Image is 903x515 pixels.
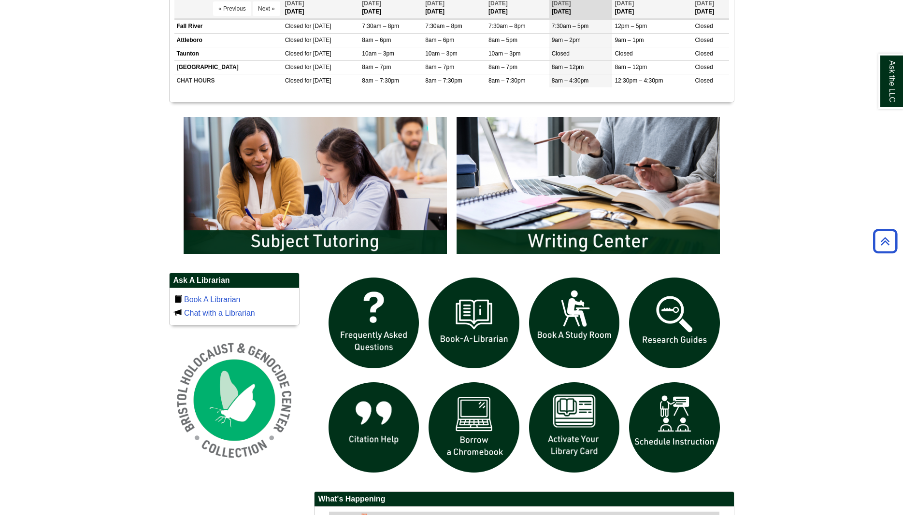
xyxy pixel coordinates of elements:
span: 8am – 7:30pm [488,77,526,84]
td: Fall River [174,20,283,33]
img: citation help icon links to citation help guide page [324,377,424,478]
span: Closed [285,77,303,84]
span: 9am – 1pm [615,37,644,43]
img: activate Library Card icon links to form to activate student ID into library card [524,377,625,478]
span: Closed [695,37,713,43]
img: Research Guides icon links to research guides web page [624,273,725,373]
span: 8am – 7pm [362,64,391,70]
span: 10am – 3pm [362,50,394,57]
span: Closed [285,50,303,57]
img: Book a Librarian icon links to book a librarian web page [424,273,524,373]
h2: What's Happening [315,492,734,507]
span: 10am – 3pm [488,50,521,57]
img: frequently asked questions [324,273,424,373]
span: 12:30pm – 4:30pm [615,77,663,84]
span: Closed [285,37,303,43]
img: book a study room icon links to book a study room web page [524,273,625,373]
span: 7:30am – 5pm [552,23,589,29]
img: Holocaust and Genocide Collection [169,335,300,465]
img: Borrow a chromebook icon links to the borrow a chromebook web page [424,377,524,478]
span: 7:30am – 8pm [488,23,526,29]
span: Closed [695,77,713,84]
span: 8am – 5pm [488,37,517,43]
button: « Previous [213,1,251,16]
span: for [DATE] [304,77,331,84]
span: 8am – 6pm [362,37,391,43]
span: 10am – 3pm [425,50,458,57]
span: 7:30am – 8pm [362,23,399,29]
span: 8am – 7pm [488,64,517,70]
a: Chat with a Librarian [184,309,255,317]
span: Closed [695,50,713,57]
span: 8am – 7:30pm [425,77,462,84]
td: Attleboro [174,33,283,47]
td: [GEOGRAPHIC_DATA] [174,60,283,74]
span: for [DATE] [304,64,331,70]
span: 8am – 7:30pm [362,77,399,84]
div: slideshow [324,273,725,482]
span: Closed [695,23,713,29]
div: slideshow [179,112,725,263]
a: Back to Top [870,235,901,248]
span: 8am – 12pm [552,64,584,70]
span: for [DATE] [304,23,331,29]
td: Taunton [174,47,283,60]
span: for [DATE] [304,37,331,43]
td: CHAT HOURS [174,74,283,87]
span: Closed [552,50,570,57]
span: 8am – 7pm [425,64,454,70]
span: Closed [695,64,713,70]
img: For faculty. Schedule Library Instruction icon links to form. [624,377,725,478]
a: Book A Librarian [184,295,241,304]
span: Closed [285,23,303,29]
button: Next » [253,1,280,16]
span: 9am – 2pm [552,37,581,43]
span: 8am – 4:30pm [552,77,589,84]
span: 12pm – 5pm [615,23,647,29]
span: 8am – 12pm [615,64,647,70]
span: 7:30am – 8pm [425,23,462,29]
img: Writing Center Information [452,112,725,259]
span: Closed [285,64,303,70]
span: 8am – 6pm [425,37,454,43]
h2: Ask A Librarian [170,273,299,288]
span: Closed [615,50,632,57]
img: Subject Tutoring Information [179,112,452,259]
span: for [DATE] [304,50,331,57]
